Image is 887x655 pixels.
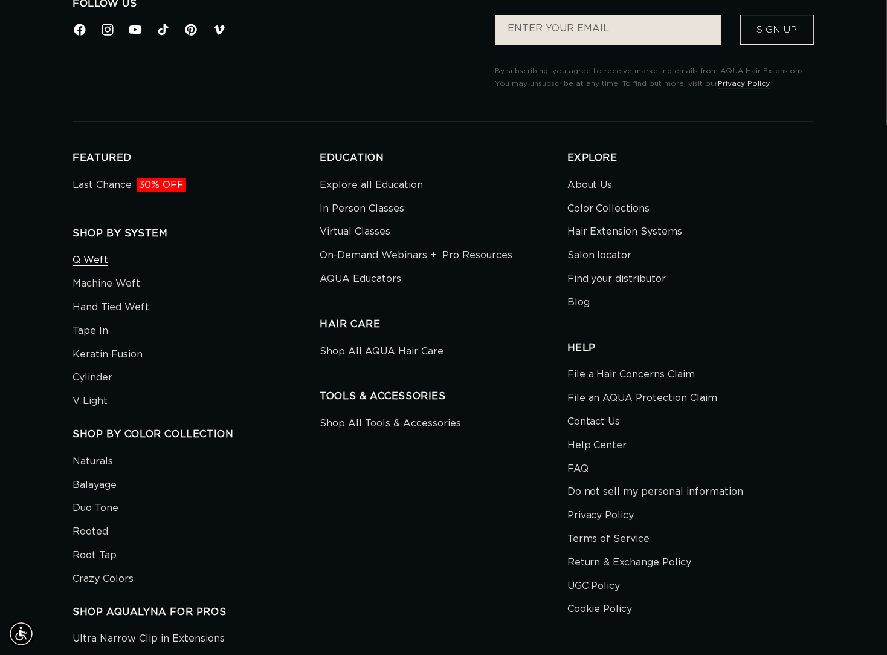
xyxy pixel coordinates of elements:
[320,177,423,197] a: Explore all Education
[567,504,634,527] a: Privacy Policy
[320,318,567,331] h2: HAIR CARE
[827,597,887,655] iframe: Chat Widget
[73,630,225,651] a: Ultra Narrow Clip in Extensions
[567,342,814,354] h2: HELP
[73,544,117,567] a: Root Tap
[567,366,695,386] a: File a Hair Concerns Claim
[320,343,443,363] a: Shop All AQUA Hair Care
[137,178,186,192] span: 30% OFF
[320,197,404,221] a: In Person Classes
[567,291,590,314] a: Blog
[320,390,567,403] h2: TOOLS & ACCESSORIES
[567,551,692,575] a: Return & Exchange Policy
[320,220,390,244] a: Virtual Classes
[73,366,112,389] a: Cylinder
[567,410,621,434] a: Contact Us
[73,343,143,367] a: Keratin Fusion
[567,575,621,598] a: UGC Policy
[567,457,589,481] a: FAQ
[567,244,632,267] a: Salon locator
[73,520,108,544] a: Rooted
[73,177,186,197] a: Last Chance30% OFF
[73,606,320,619] h2: SHOP AQUALYNA FOR PROS
[73,296,149,319] a: Hand Tied Weft
[740,15,814,45] button: Sign Up
[73,319,108,343] a: Tape In
[567,598,633,621] a: Cookie Policy
[567,177,613,197] a: About Us
[567,220,683,244] a: Hair Extension Systems
[73,227,320,240] h2: SHOP BY SYSTEM
[73,474,117,497] a: Balayage
[8,621,34,647] div: Accessibility Menu
[567,386,718,410] a: File an AQUA Protection Claim
[73,389,108,413] a: V Light
[320,244,512,267] a: On-Demand Webinars + Pro Resources
[495,15,721,45] input: ENTER YOUR EMAIL
[73,497,118,520] a: Duo Tone
[718,80,770,87] a: Privacy Policy
[320,415,461,435] a: Shop All Tools & Accessories
[73,272,140,296] a: Machine Weft
[73,567,134,591] a: Crazy Colors
[73,152,320,165] h2: FEATURED
[73,428,320,441] h2: SHOP BY COLOR COLLECTION
[567,152,814,165] h2: EXPLORE
[567,527,650,551] a: Terms of Service
[567,197,650,221] a: Color Collections
[567,434,627,457] a: Help Center
[567,480,744,504] a: Do not sell my personal information
[320,152,567,165] h2: EDUCATION
[73,453,113,474] a: Naturals
[73,252,108,272] a: Q Weft
[495,65,814,91] p: By subscribing, you agree to receive marketing emails from AQUA Hair Extensions. You may unsubscr...
[320,267,401,291] a: AQUA Educators
[567,267,666,291] a: Find your distributor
